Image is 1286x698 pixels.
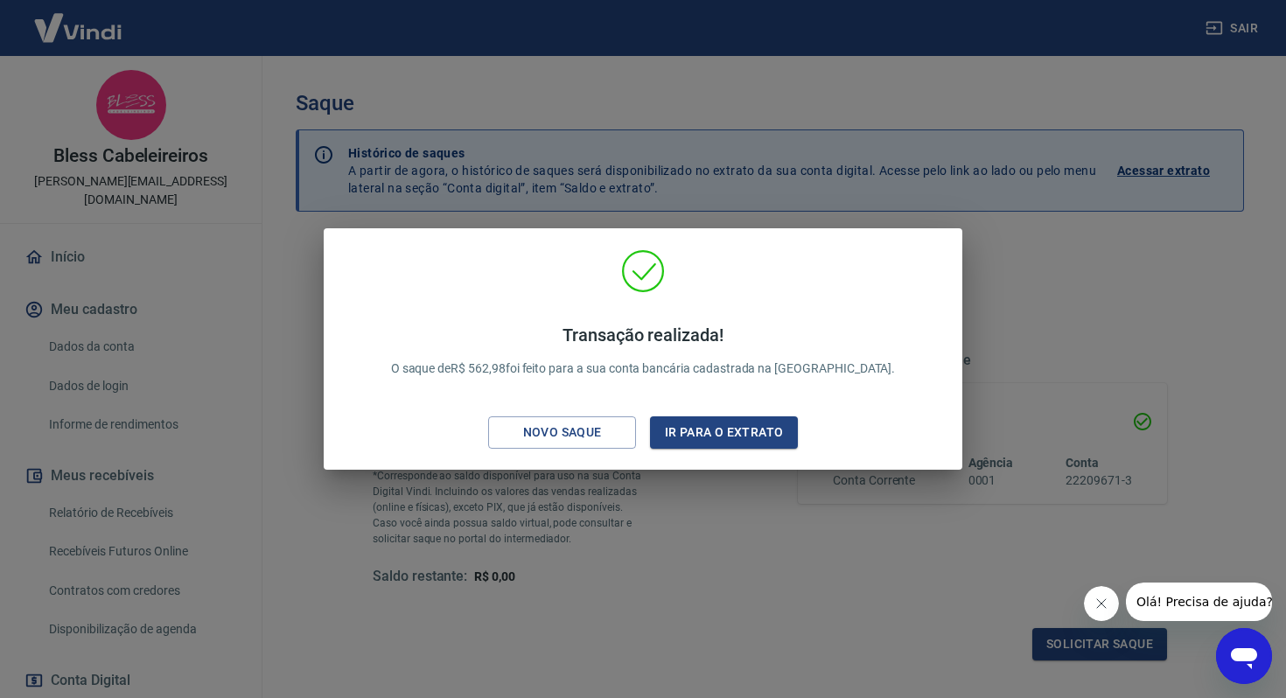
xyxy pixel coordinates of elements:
[488,416,636,449] button: Novo saque
[391,325,896,346] h4: Transação realizada!
[391,325,896,378] p: O saque de R$ 562,98 foi feito para a sua conta bancária cadastrada na [GEOGRAPHIC_DATA].
[1216,628,1272,684] iframe: Botão para abrir a janela de mensagens
[1126,583,1272,621] iframe: Mensagem da empresa
[1084,586,1119,621] iframe: Fechar mensagem
[10,12,147,26] span: Olá! Precisa de ajuda?
[650,416,798,449] button: Ir para o extrato
[502,422,623,443] div: Novo saque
